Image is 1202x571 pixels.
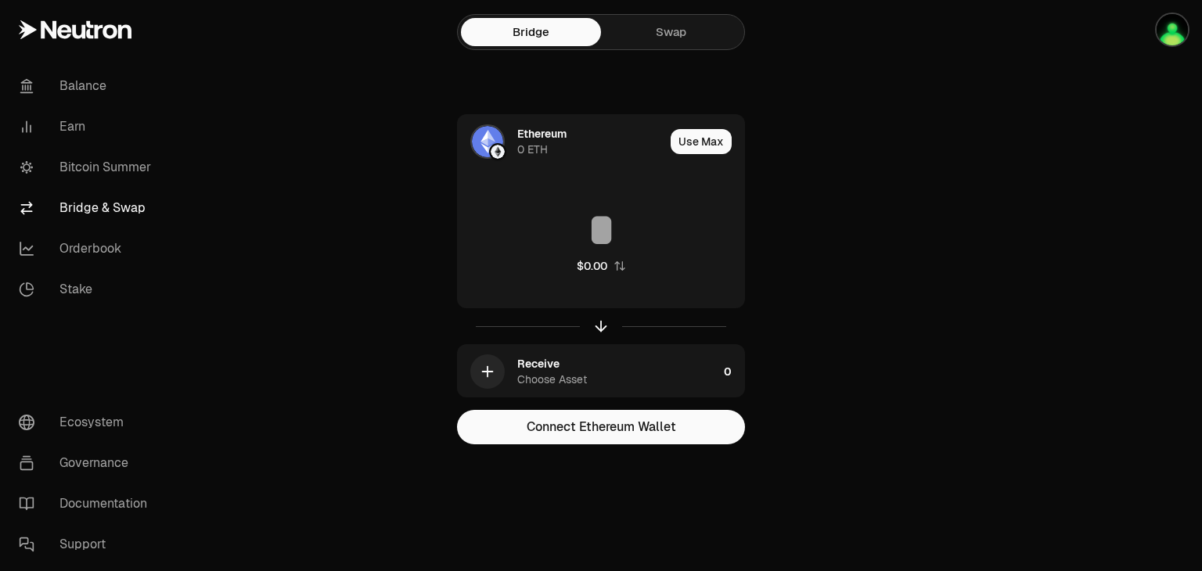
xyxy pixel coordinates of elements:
img: Ethereum Logo [491,145,505,159]
a: Bridge & Swap [6,188,169,228]
div: 0 [724,345,744,398]
button: Connect Ethereum Wallet [457,410,745,444]
a: Orderbook [6,228,169,269]
img: ETH Logo [472,126,503,157]
div: Ethereum [517,126,567,142]
div: $0.00 [577,258,607,274]
a: Bitcoin Summer [6,147,169,188]
button: Use Max [671,129,732,154]
a: Bridge [461,18,601,46]
a: Swap [601,18,741,46]
a: Stake [6,269,169,310]
a: Earn [6,106,169,147]
a: Governance [6,443,169,483]
div: ReceiveChoose Asset [458,345,718,398]
button: $0.00 [577,258,626,274]
div: Choose Asset [517,372,587,387]
a: Documentation [6,483,169,524]
button: ReceiveChoose Asset0 [458,345,744,398]
img: Okay [1157,14,1188,45]
a: Ecosystem [6,402,169,443]
a: Support [6,524,169,565]
div: 0 ETH [517,142,548,157]
a: Balance [6,66,169,106]
div: ETH LogoEthereum LogoEthereum0 ETH [458,115,664,168]
div: Receive [517,356,560,372]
